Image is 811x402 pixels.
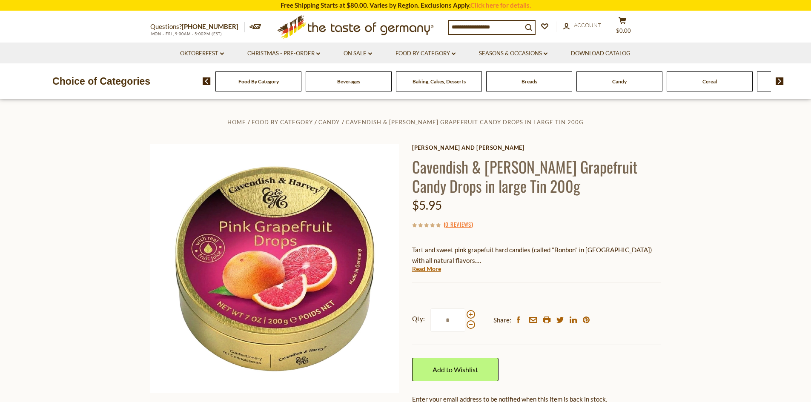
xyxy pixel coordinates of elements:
[612,78,627,85] a: Candy
[430,308,465,332] input: Qty:
[616,27,631,34] span: $0.00
[238,78,279,85] a: Food By Category
[470,1,531,9] a: Click here for details.
[479,49,547,58] a: Seasons & Occasions
[412,265,441,273] a: Read More
[522,78,537,85] a: Breads
[150,21,245,32] p: Questions?
[610,17,636,38] button: $0.00
[344,49,372,58] a: On Sale
[563,21,601,30] a: Account
[346,119,584,125] a: Cavendish & [PERSON_NAME] Grapefruit Candy Drops in large Tin 200g
[702,78,717,85] a: Cereal
[444,220,473,228] span: ( )
[203,77,211,85] img: previous arrow
[412,157,661,195] h1: Cavendish & [PERSON_NAME] Grapefruit Candy Drops in large Tin 200g
[182,23,238,30] a: [PHONE_NUMBER]
[150,144,399,393] img: Cavendish & Harvey Pink Grapefruit Candy Drops
[493,315,511,325] span: Share:
[574,22,601,29] span: Account
[412,314,425,324] strong: Qty:
[252,119,313,125] a: Food By Category
[412,245,661,266] p: Tart and sweet pink grapefuit hard candies (called "Bonbon" in [GEOGRAPHIC_DATA]) with all natura...
[180,49,224,58] a: Oktoberfest
[395,49,456,58] a: Food By Category
[247,49,320,58] a: Christmas - PRE-ORDER
[337,78,360,85] a: Beverages
[412,144,661,151] a: [PERSON_NAME] and [PERSON_NAME]
[227,119,246,125] a: Home
[412,358,499,381] a: Add to Wishlist
[318,119,340,125] a: Candy
[150,31,223,36] span: MON - FRI, 9:00AM - 5:00PM (EST)
[412,198,442,212] span: $5.95
[413,78,466,85] a: Baking, Cakes, Desserts
[445,220,471,229] a: 0 Reviews
[571,49,630,58] a: Download Catalog
[776,77,784,85] img: next arrow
